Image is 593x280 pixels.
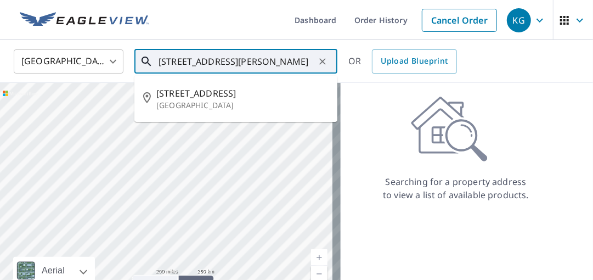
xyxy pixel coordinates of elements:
[311,249,327,266] a: Current Level 5, Zoom In
[159,46,315,77] input: Search by address or latitude-longitude
[382,175,529,201] p: Searching for a property address to view a list of available products.
[156,100,329,111] p: [GEOGRAPHIC_DATA]
[156,87,329,100] span: [STREET_ADDRESS]
[381,54,448,68] span: Upload Blueprint
[14,46,123,77] div: [GEOGRAPHIC_DATA]
[315,54,330,69] button: Clear
[372,49,456,74] a: Upload Blueprint
[422,9,497,32] a: Cancel Order
[507,8,531,32] div: KG
[348,49,457,74] div: OR
[20,12,149,29] img: EV Logo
